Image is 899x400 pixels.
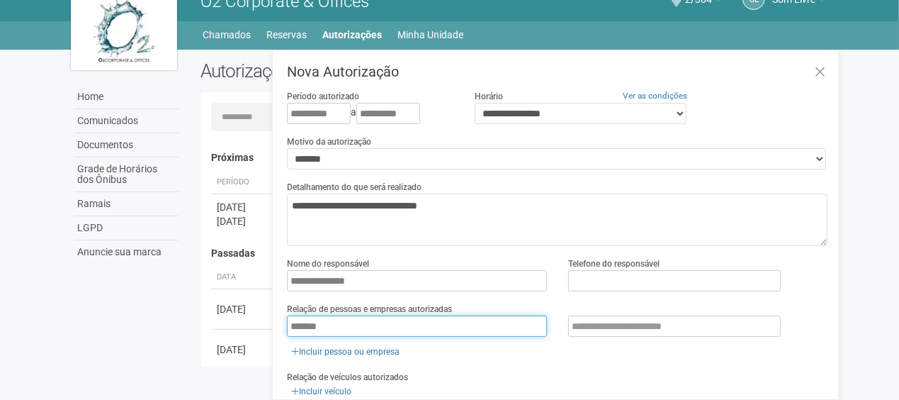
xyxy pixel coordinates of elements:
a: Incluir pessoa ou empresa [287,344,404,360]
label: Motivo da autorização [287,135,371,148]
a: Ramais [74,192,179,216]
a: LGPD [74,216,179,240]
a: Anuncie sua marca [74,240,179,264]
a: Home [74,85,179,109]
div: [DATE] [217,302,269,316]
a: Ver as condições [623,91,687,101]
div: a [287,103,453,124]
label: Nome do responsável [287,257,369,270]
div: [DATE] [217,214,269,228]
h2: Autorizações [200,60,504,82]
label: Período autorizado [287,90,359,103]
div: [DATE] [217,200,269,214]
h3: Nova Autorização [287,65,827,79]
th: Período [211,171,275,194]
label: Relação de veículos autorizados [287,371,408,384]
a: Incluir veículo [287,384,356,399]
div: [DATE] [217,343,269,357]
a: Comunicados [74,109,179,133]
h4: Próximas [211,152,818,163]
a: Autorizações [323,25,383,45]
a: Minha Unidade [398,25,464,45]
h4: Passadas [211,248,818,259]
a: Documentos [74,133,179,157]
label: Telefone do responsável [568,257,660,270]
a: Grade de Horários dos Ônibus [74,157,179,192]
th: Data [211,266,275,289]
a: Chamados [203,25,251,45]
a: Reservas [267,25,307,45]
label: Horário [475,90,503,103]
label: Relação de pessoas e empresas autorizadas [287,303,452,316]
label: Detalhamento do que será realizado [287,181,422,194]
